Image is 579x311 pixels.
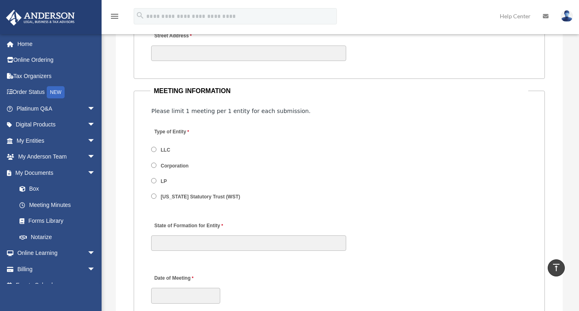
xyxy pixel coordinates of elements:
a: Platinum Q&Aarrow_drop_down [6,100,108,117]
i: vertical_align_top [551,263,561,272]
a: Online Learningarrow_drop_down [6,245,108,261]
a: My Entitiesarrow_drop_down [6,133,108,149]
span: arrow_drop_down [87,117,104,133]
a: Order StatusNEW [6,84,108,101]
label: State of Formation for Entity [151,220,225,231]
label: [US_STATE] Statutory Trust (WST) [158,194,243,201]
a: Forms Library [11,213,108,229]
a: Meeting Minutes [11,197,104,213]
a: vertical_align_top [548,259,565,276]
a: Online Ordering [6,52,108,68]
i: menu [110,11,119,21]
span: arrow_drop_down [87,261,104,278]
a: Home [6,36,108,52]
a: Box [11,181,108,197]
i: search [136,11,145,20]
a: Digital Productsarrow_drop_down [6,117,108,133]
a: My Documentsarrow_drop_down [6,165,108,181]
img: Anderson Advisors Platinum Portal [4,10,77,26]
a: Tax Organizers [6,68,108,84]
label: LP [158,178,170,185]
span: arrow_drop_down [87,149,104,165]
label: Type of Entity [151,127,228,138]
a: menu [110,14,119,21]
label: Street Address [151,31,228,42]
span: arrow_drop_down [87,133,104,149]
label: LLC [158,147,173,154]
a: Notarize [11,229,108,245]
a: Events Calendar [6,277,108,294]
div: NEW [47,86,65,98]
a: My Anderson Teamarrow_drop_down [6,149,108,165]
img: User Pic [561,10,573,22]
legend: MEETING INFORMATION [150,85,528,97]
label: Corporation [158,162,191,170]
label: Date of Meeting [151,273,228,284]
a: Billingarrow_drop_down [6,261,108,277]
span: arrow_drop_down [87,165,104,181]
span: Please limit 1 meeting per 1 entity for each submission. [151,108,310,114]
span: arrow_drop_down [87,245,104,262]
span: arrow_drop_down [87,100,104,117]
